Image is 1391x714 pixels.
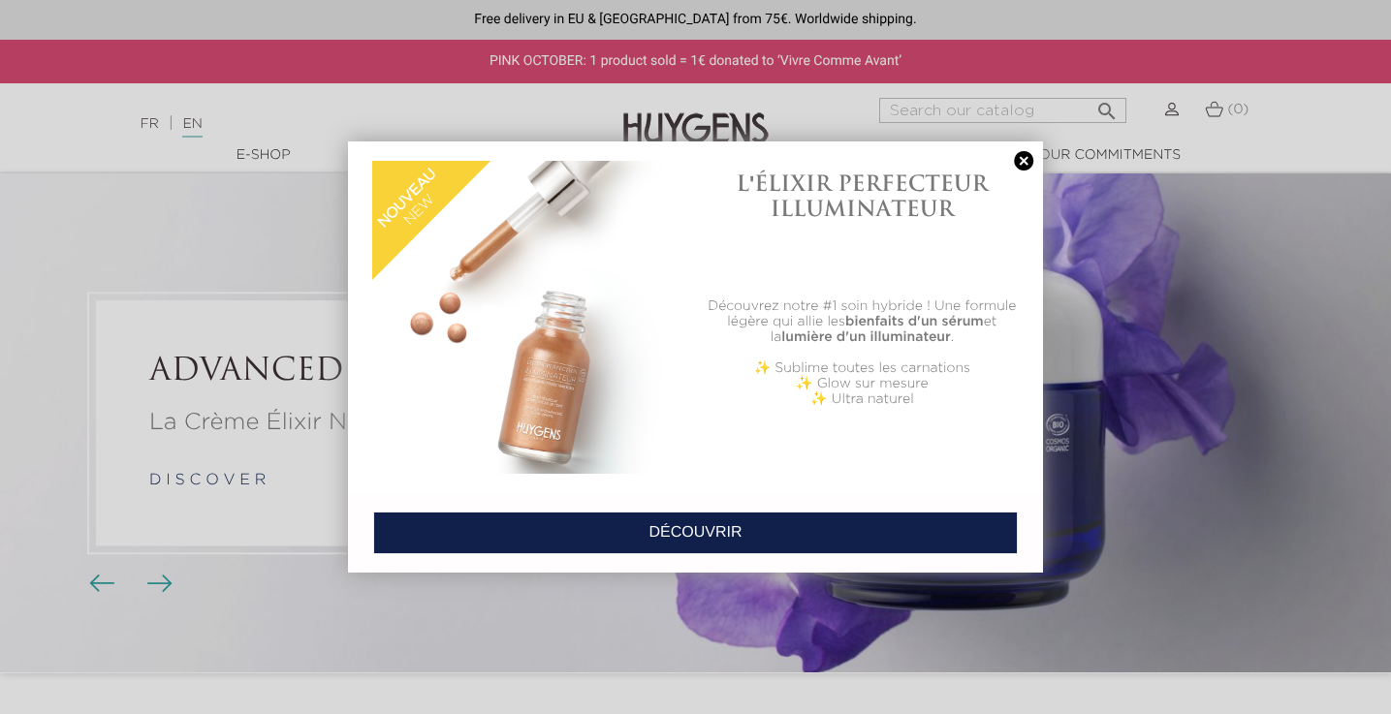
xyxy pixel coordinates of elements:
p: ✨ Glow sur mesure [706,376,1020,391]
h1: L'ÉLIXIR PERFECTEUR ILLUMINATEUR [706,171,1020,222]
b: bienfaits d'un sérum [845,315,984,328]
p: ✨ Ultra naturel [706,391,1020,407]
b: lumière d'un illuminateur [781,330,951,344]
a: DÉCOUVRIR [373,512,1019,554]
p: ✨ Sublime toutes les carnations [706,360,1020,376]
p: Découvrez notre #1 soin hybride ! Une formule légère qui allie les et la . [706,298,1020,345]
